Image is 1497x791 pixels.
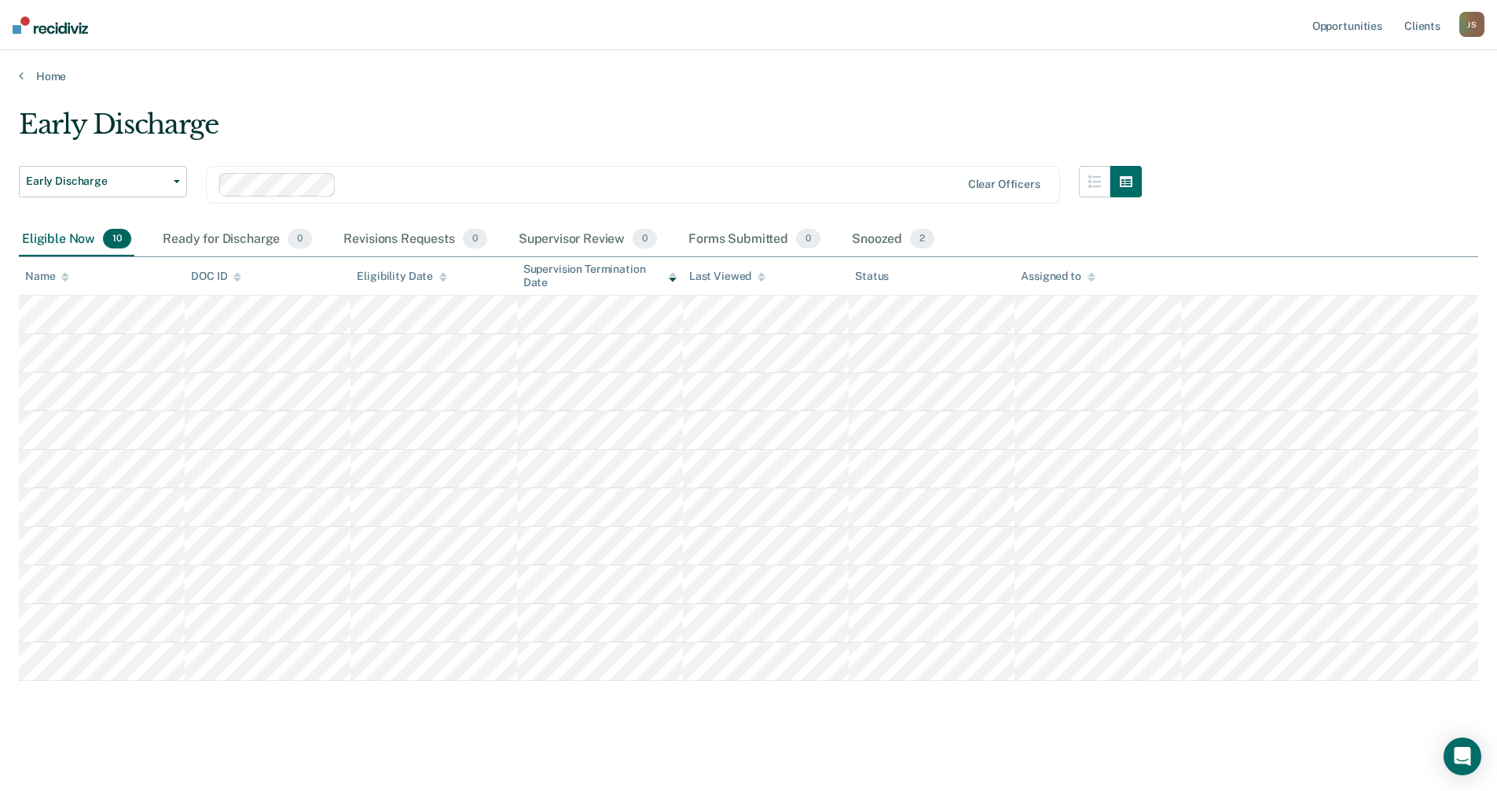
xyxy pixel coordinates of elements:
div: Open Intercom Messenger [1444,738,1481,775]
a: Home [19,69,1478,83]
div: Early Discharge [19,109,1142,153]
div: Snoozed2 [849,223,937,257]
div: Last Viewed [689,270,765,283]
div: Status [855,270,889,283]
div: DOC ID [191,270,241,283]
div: Eligibility Date [357,270,447,283]
div: Ready for Discharge0 [160,223,315,257]
button: Early Discharge [19,166,187,197]
span: 0 [633,229,657,249]
div: Name [25,270,69,283]
div: Supervision Termination Date [523,263,677,289]
div: J S [1459,12,1484,37]
div: Eligible Now10 [19,223,134,257]
span: Early Discharge [26,175,167,188]
div: Assigned to [1021,270,1095,283]
div: Revisions Requests0 [340,223,490,257]
span: 10 [103,229,131,249]
span: 0 [796,229,820,249]
div: Supervisor Review0 [516,223,661,257]
img: Recidiviz [13,17,88,34]
button: JS [1459,12,1484,37]
span: 0 [463,229,487,249]
div: Forms Submitted0 [685,223,824,257]
span: 2 [910,229,934,249]
div: Clear officers [968,178,1040,191]
span: 0 [288,229,312,249]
